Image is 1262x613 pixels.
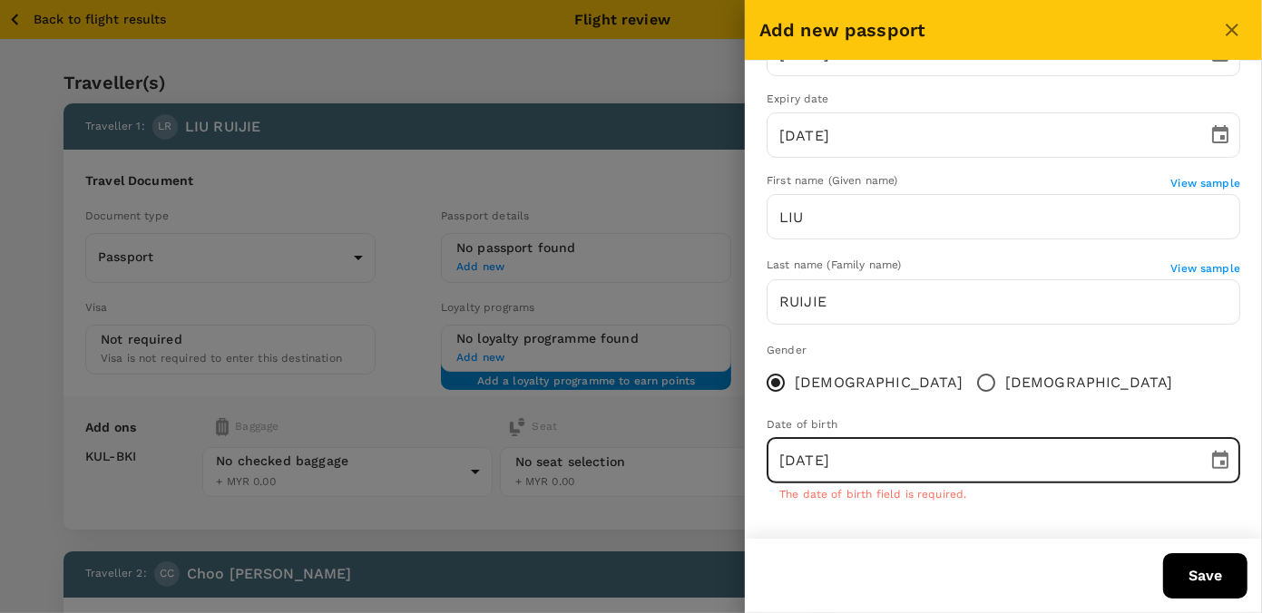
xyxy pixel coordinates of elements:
span: View sample [1170,177,1240,190]
span: View sample [1170,262,1240,275]
button: Choose date, selected date is Oct 17, 2034 [1202,117,1238,153]
p: The date of birth field is required. [779,486,1228,504]
div: Date of birth [767,416,1240,434]
button: Save [1163,553,1247,598]
input: DD/MM/YYYY [767,438,1195,483]
h6: Add new passport [759,15,1217,44]
div: Expiry date [767,91,1240,109]
div: First name (Given name) [767,172,1170,190]
div: Gender [767,342,1240,360]
div: Last name (Family name) [767,257,1170,275]
button: Choose date, selected date is Sep 21, 1997 [1202,443,1238,479]
button: close [1217,15,1247,45]
input: DD/MM/YYYY [767,112,1195,158]
span: [DEMOGRAPHIC_DATA] [795,372,963,394]
span: [DEMOGRAPHIC_DATA] [1005,372,1173,394]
